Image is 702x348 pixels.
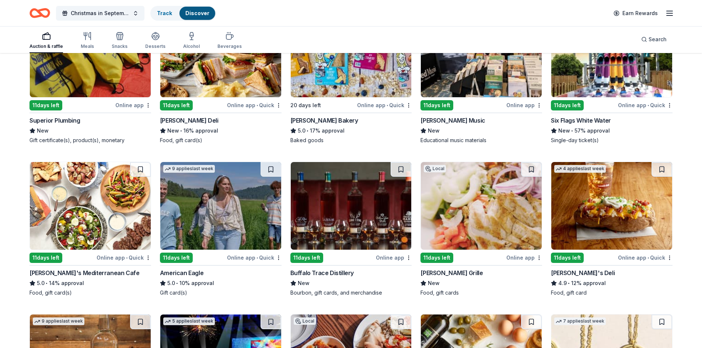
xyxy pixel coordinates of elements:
span: • [256,255,258,261]
div: Single-day ticket(s) [551,137,673,144]
span: • [126,255,128,261]
img: Image for Alfred Music [421,10,542,97]
span: Search [649,35,667,44]
div: Food, gift card [551,289,673,296]
div: Online app Quick [618,101,673,110]
a: Image for Bobo's Bakery9 applieslast week20 days leftOnline app•Quick[PERSON_NAME] Bakery5.0•17% ... [290,9,412,144]
div: Six Flags White Water [551,116,611,125]
div: 11 days left [29,253,62,263]
div: Food, gift card(s) [29,289,151,296]
span: New [167,126,179,135]
span: • [307,128,308,134]
img: Image for Buffalo Trace Distillery [291,162,412,250]
div: 11 days left [551,100,584,110]
div: 11 days left [160,100,193,110]
div: Online app [115,101,151,110]
div: Online app [506,101,542,110]
img: Image for Taziki's Mediterranean Cafe [30,162,151,250]
a: Image for Taziki's Mediterranean Cafe11days leftOnline app•Quick[PERSON_NAME]'s Mediterranean Caf... [29,162,151,296]
img: Image for Superior Plumbing [30,10,151,97]
div: Gift certificate(s), product(s), monetary [29,137,151,144]
div: 11 days left [290,253,323,263]
button: Beverages [217,29,242,53]
a: Image for Alfred Music11days leftOnline app[PERSON_NAME] MusicNewEducational music materials [420,9,542,144]
span: • [647,102,649,108]
img: Image for Bobo's Bakery [291,10,412,97]
div: Food, gift card(s) [160,137,282,144]
span: New [298,279,310,288]
button: Search [635,32,673,47]
div: Auction & raffle [29,43,63,49]
div: 9 applies last week [163,165,215,173]
button: Christmas in September [56,6,144,21]
span: • [572,128,573,134]
div: Food, gift cards [420,289,542,296]
span: 4.9 [558,279,567,288]
a: Image for Hudson GrilleLocal11days leftOnline app[PERSON_NAME] GrilleNewFood, gift cards [420,162,542,296]
div: Superior Plumbing [29,116,80,125]
div: 11 days left [29,100,62,110]
a: Discover [185,10,209,16]
button: Meals [81,29,94,53]
img: Image for Six Flags White Water [551,10,672,97]
div: Educational music materials [420,137,542,144]
span: • [180,128,182,134]
span: • [568,280,570,286]
div: 11 days left [420,253,453,263]
div: 20 days left [290,101,321,110]
a: Image for American Eagle9 applieslast week11days leftOnline app•QuickAmerican Eagle5.0•10% approv... [160,162,282,296]
button: Alcohol [183,29,200,53]
img: Image for Jason's Deli [551,162,672,250]
span: New [428,126,440,135]
div: 14% approval [29,279,151,288]
div: 16% approval [160,126,282,135]
div: 12% approval [551,279,673,288]
div: Online app Quick [227,101,282,110]
div: Online app Quick [227,253,282,262]
a: Image for Buffalo Trace Distillery11days leftOnline appBuffalo Trace DistilleryNewBourbon, gift c... [290,162,412,296]
div: Online app [506,253,542,262]
span: New [558,126,570,135]
div: [PERSON_NAME] Bakery [290,116,358,125]
div: [PERSON_NAME]'s Deli [551,268,615,277]
div: Online app Quick [97,253,151,262]
div: Snacks [112,43,128,49]
img: Image for American Eagle [160,162,281,250]
img: Image for Hudson Grille [421,162,542,250]
a: Image for Jason's Deli4 applieslast week11days leftOnline app•Quick[PERSON_NAME]'s Deli4.9•12% ap... [551,162,673,296]
span: 5.0 [37,279,45,288]
button: Snacks [112,29,128,53]
div: Local [294,317,316,325]
div: 4 applies last week [554,165,606,173]
span: 5.0 [298,126,305,135]
div: 57% approval [551,126,673,135]
span: New [428,279,440,288]
div: Local [424,165,446,172]
div: 10% approval [160,279,282,288]
span: Christmas in September [71,9,130,18]
div: Meals [81,43,94,49]
div: 11 days left [160,253,193,263]
div: 5 applies last week [163,317,215,325]
span: • [647,255,649,261]
div: Bourbon, gift cards, and merchandise [290,289,412,296]
span: 5.0 [167,279,175,288]
div: 11 days left [420,100,453,110]
div: Online app Quick [357,101,412,110]
a: Image for McAlister's Deli5 applieslast week11days leftOnline app•Quick[PERSON_NAME] DeliNew•16% ... [160,9,282,144]
span: • [387,102,388,108]
div: Alcohol [183,43,200,49]
button: Auction & raffle [29,29,63,53]
span: • [176,280,178,286]
div: [PERSON_NAME]'s Mediterranean Cafe [29,268,139,277]
img: Image for McAlister's Deli [160,10,281,97]
span: • [256,102,258,108]
div: Gift card(s) [160,289,282,296]
span: • [46,280,48,286]
div: 11 days left [551,253,584,263]
div: Desserts [145,43,165,49]
div: 7 applies last week [554,317,606,325]
button: TrackDiscover [150,6,216,21]
div: Online app Quick [618,253,673,262]
div: Beverages [217,43,242,49]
